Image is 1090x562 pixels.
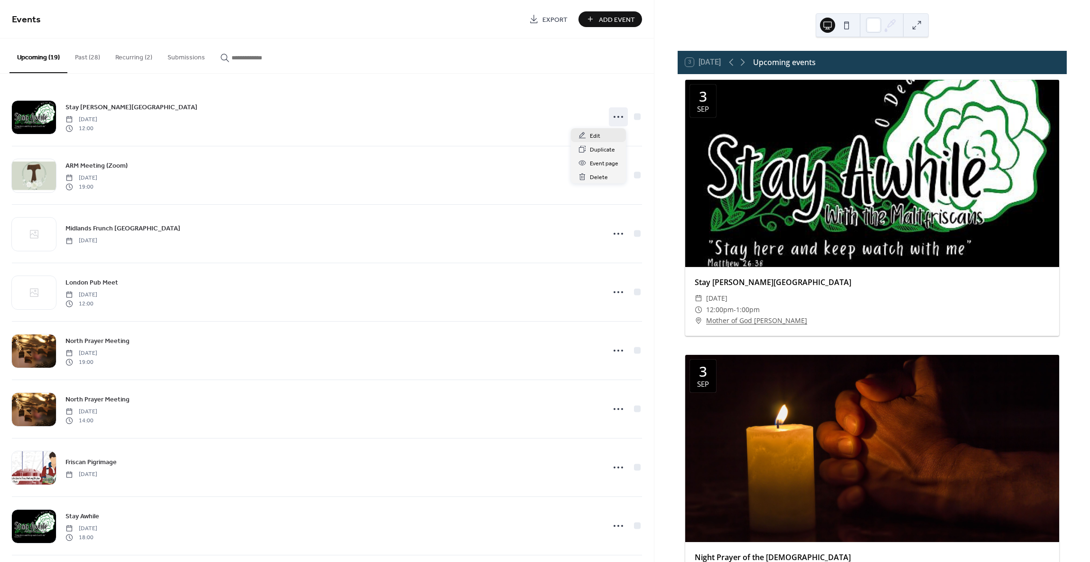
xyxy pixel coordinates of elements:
[734,304,736,315] span: -
[695,293,702,304] div: ​
[65,470,97,479] span: [DATE]
[65,160,128,171] a: ARM Meeting (Zoom)
[65,512,99,522] span: Stay Awhile
[522,11,575,27] a: Export
[65,237,97,245] span: [DATE]
[9,38,67,73] button: Upcoming (19)
[65,299,97,308] span: 12:00
[590,145,615,155] span: Duplicate
[65,223,180,234] a: Midlands Frunch [GEOGRAPHIC_DATA]
[108,38,160,72] button: Recurring (2)
[65,358,97,366] span: 19:00
[697,381,709,388] div: Sep
[65,457,117,467] span: Friscan Pigrimage
[699,89,707,104] div: 3
[65,349,97,358] span: [DATE]
[65,224,180,234] span: Midlands Frunch [GEOGRAPHIC_DATA]
[160,38,213,72] button: Submissions
[590,172,608,182] span: Delete
[699,364,707,379] div: 3
[590,159,618,169] span: Event page
[590,131,600,141] span: Edit
[65,336,130,346] span: North Prayer Meeting
[65,182,97,191] span: 19:00
[12,10,41,29] span: Events
[706,315,807,326] a: Mother of God [PERSON_NAME]
[65,124,97,133] span: 12:00
[65,408,97,416] span: [DATE]
[65,174,97,182] span: [DATE]
[65,278,118,288] span: London Pub Meet
[67,38,108,72] button: Past (28)
[736,304,760,315] span: 1:00pm
[65,102,197,113] a: Stay [PERSON_NAME][GEOGRAPHIC_DATA]
[599,15,635,25] span: Add Event
[65,457,117,467] a: Friscan Pigrimage
[65,511,99,522] a: Stay Awhile
[65,394,130,405] a: North Prayer Meeting
[695,315,702,326] div: ​
[65,524,97,533] span: [DATE]
[753,57,816,68] div: Upcoming events
[697,105,709,113] div: Sep
[65,277,118,288] a: London Pub Meet
[685,276,1059,288] div: Stay [PERSON_NAME][GEOGRAPHIC_DATA]
[706,304,734,315] span: 12:00pm
[542,15,568,25] span: Export
[65,115,97,124] span: [DATE]
[578,11,642,27] button: Add Event
[65,335,130,346] a: North Prayer Meeting
[695,304,702,315] div: ​
[65,533,97,542] span: 18:00
[65,291,97,299] span: [DATE]
[65,416,97,425] span: 14:00
[706,293,727,304] span: [DATE]
[65,103,197,113] span: Stay [PERSON_NAME][GEOGRAPHIC_DATA]
[65,161,128,171] span: ARM Meeting (Zoom)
